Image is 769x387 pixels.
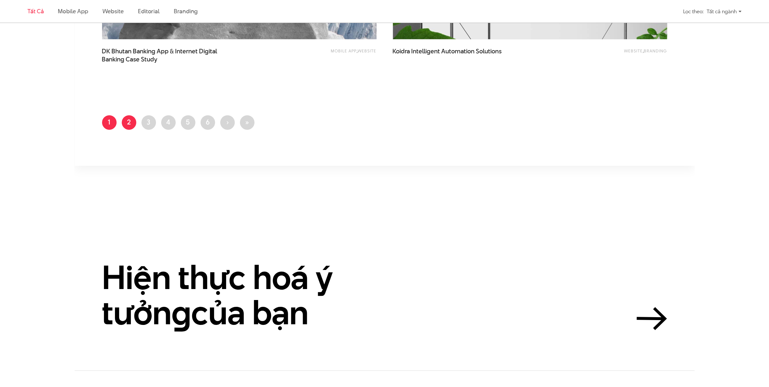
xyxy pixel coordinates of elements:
a: DK Bhutan Banking App & Internet DigitalBanking Case Study [102,47,231,63]
span: » [245,117,249,127]
a: Website [624,48,643,54]
a: Mobile app [58,7,88,15]
span: Banking Case Study [102,55,158,64]
span: Solutions [476,47,502,56]
span: Intelligent [411,47,440,56]
a: Hiện thực hoá ý tưởngcủa bạn [102,260,667,330]
a: Website [102,7,124,15]
a: Website [358,48,377,54]
h2: Hiện thực hoá ý tưởn của bạn [102,260,393,330]
span: DK Bhutan Banking App & Internet Digital [102,47,231,63]
span: › [226,117,229,127]
div: , [557,47,667,60]
div: , [267,47,377,60]
a: 6 [201,115,215,130]
a: Mobile app [331,48,357,54]
a: 3 [141,115,156,130]
en: g [172,289,192,336]
a: Koidra Intelligent Automation Solutions [393,47,522,63]
a: Branding [644,48,667,54]
span: Koidra [393,47,410,56]
a: 5 [181,115,195,130]
a: 4 [161,115,176,130]
a: 2 [122,115,136,130]
a: Editorial [138,7,160,15]
a: Branding [174,7,198,15]
span: Automation [442,47,475,56]
div: Lọc theo: [683,6,703,17]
